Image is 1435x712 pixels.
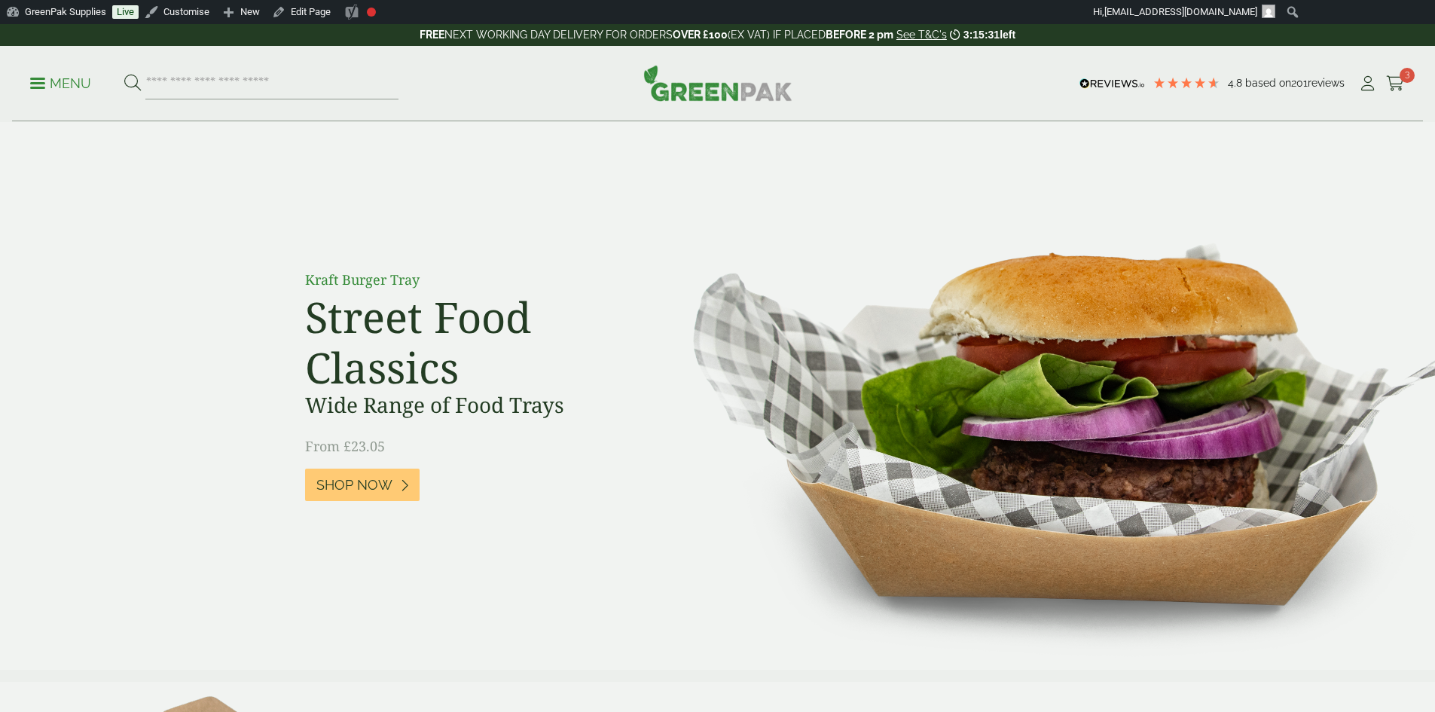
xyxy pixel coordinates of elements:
span: [EMAIL_ADDRESS][DOMAIN_NAME] [1104,6,1257,17]
h2: Street Food Classics [305,292,644,393]
span: 3 [1400,68,1415,83]
a: Shop Now [305,469,420,501]
i: My Account [1358,76,1377,91]
img: REVIEWS.io [1079,78,1145,89]
i: Cart [1386,76,1405,91]
strong: OVER £100 [673,29,728,41]
a: Live [112,5,139,19]
a: Menu [30,75,91,90]
span: From £23.05 [305,437,385,455]
span: 4.8 [1228,77,1245,89]
div: 4.79 Stars [1153,76,1220,90]
strong: BEFORE 2 pm [826,29,893,41]
p: Kraft Burger Tray [305,270,644,290]
img: Street Food Classics [646,122,1435,670]
h3: Wide Range of Food Trays [305,393,644,418]
a: 3 [1386,72,1405,95]
div: Focus keyphrase not set [367,8,376,17]
span: reviews [1308,77,1345,89]
span: 201 [1291,77,1308,89]
span: Based on [1245,77,1291,89]
span: left [1000,29,1015,41]
img: GreenPak Supplies [643,65,792,101]
p: Menu [30,75,91,93]
strong: FREE [420,29,444,41]
span: Shop Now [316,477,392,494]
a: See T&C's [896,29,947,41]
span: 3:15:31 [963,29,1000,41]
